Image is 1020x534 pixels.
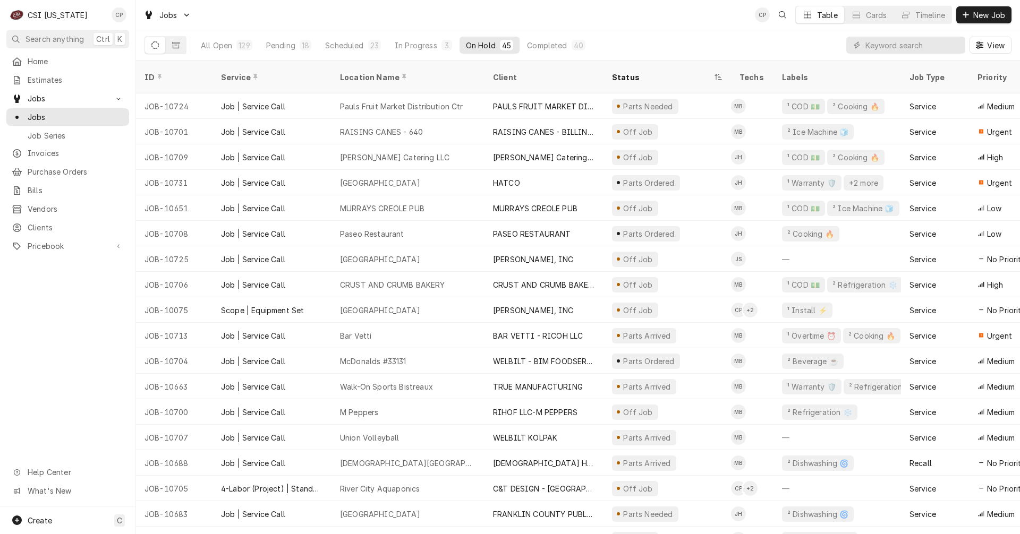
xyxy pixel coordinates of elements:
div: ² Refrigeration ❄️ [786,407,853,418]
div: — [773,476,901,501]
div: JOB-10704 [136,348,212,374]
div: Parts Arrived [622,458,672,469]
div: In Progress [395,40,437,51]
div: Job | Service Call [221,101,285,112]
div: [GEOGRAPHIC_DATA] [340,177,420,188]
div: JOB-10709 [136,144,212,170]
div: Service [909,356,936,367]
div: JOB-10700 [136,399,212,425]
span: Low [987,203,1001,214]
span: Jobs [159,10,177,21]
div: JH [731,150,746,165]
div: CP [755,7,770,22]
button: View [970,37,1011,54]
div: Parts Ordered [622,228,676,239]
div: Service [909,203,936,214]
button: Open search [774,6,791,23]
div: River City Aquaponics [340,483,420,494]
div: Service [909,177,936,188]
div: Matt Brewington's Avatar [731,201,746,216]
div: Job | Service Call [221,509,285,520]
div: Bar Vetti [340,330,371,341]
div: MB [731,99,746,114]
span: Medium [987,356,1015,367]
div: Craig Pierce's Avatar [731,481,746,496]
div: Walk-On Sports Bistreaux [340,381,433,392]
div: PASEO RESTAURANT [493,228,571,239]
div: JS [731,252,746,266]
div: Service [909,381,936,392]
div: ² Ice Machine 🧊 [786,126,849,137]
a: Clients [6,219,129,236]
span: High [987,152,1004,163]
div: RIHOF LLC-M PEPPERS [493,407,577,418]
a: Jobs [6,108,129,126]
div: Matt Brewington's Avatar [731,354,746,368]
a: Bills [6,182,129,199]
a: Go to Help Center [6,463,129,481]
span: Home [28,56,124,67]
div: Parts Arrived [622,432,672,443]
div: M Peppers [340,407,378,418]
div: Cards [866,10,887,21]
div: Scheduled [325,40,363,51]
div: JOB-10706 [136,272,212,297]
div: ² Beverage ☕️ [786,356,839,367]
div: JH [731,175,746,190]
div: — [773,246,901,272]
div: Service [221,72,321,83]
div: ² Refrigeration ❄️ [848,381,915,392]
div: Jesus Salas's Avatar [731,252,746,266]
div: Service [909,101,936,112]
span: What's New [28,485,123,496]
div: JOB-10683 [136,501,212,527]
div: McDonalds #33131 [340,356,406,367]
span: C [117,515,122,526]
div: RAISING CANES - BILLING ACCOUNT [493,126,595,137]
div: [PERSON_NAME] Catering LLC [340,152,449,163]
div: ² Dishwashing 🌀 [786,458,849,469]
div: CSI Kentucky's Avatar [10,7,24,22]
div: Off Job [622,407,654,418]
span: Jobs [28,111,124,123]
div: Job | Service Call [221,356,285,367]
div: [PERSON_NAME] Catering LLC [493,152,595,163]
div: Service [909,483,936,494]
span: Medium [987,432,1015,443]
span: Purchase Orders [28,166,124,177]
span: Clients [28,222,124,233]
div: Matt Brewington's Avatar [731,379,746,394]
div: CP [731,303,746,317]
div: Service [909,228,936,239]
span: Medium [987,407,1015,418]
div: Parts Ordered [622,356,676,367]
div: FRANKLIN COUNTY PUBLIC SCHOOLS [493,509,595,520]
button: Search anythingCtrlK [6,30,129,48]
span: Search anything [25,33,84,45]
div: ¹ Install ⚡️ [786,305,828,316]
div: ¹ COD 💵 [786,279,821,290]
div: Jeff Hartley's Avatar [731,506,746,521]
div: Union Volleyball [340,432,399,443]
a: Purchase Orders [6,163,129,180]
span: Create [28,516,52,525]
div: CRUST AND CRUMB BAKERY [340,279,445,290]
div: JOB-10651 [136,195,212,221]
div: WELBILT - BIM FOODSERVICE GROUP [493,356,595,367]
div: JOB-10701 [136,119,212,144]
div: Parts Needed [622,101,674,112]
div: Status [612,72,712,83]
div: 3 [444,40,450,51]
div: Matt Brewington's Avatar [731,404,746,419]
div: MB [731,277,746,292]
div: MB [731,328,746,343]
div: ² Refrigeration ❄️ [831,279,898,290]
a: Estimates [6,71,129,89]
span: Low [987,228,1001,239]
div: Matt Brewington's Avatar [731,328,746,343]
div: MB [731,430,746,445]
div: [PERSON_NAME], INC [493,254,573,265]
div: All Open [201,40,232,51]
div: Job | Service Call [221,254,285,265]
div: Parts Ordered [622,177,676,188]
